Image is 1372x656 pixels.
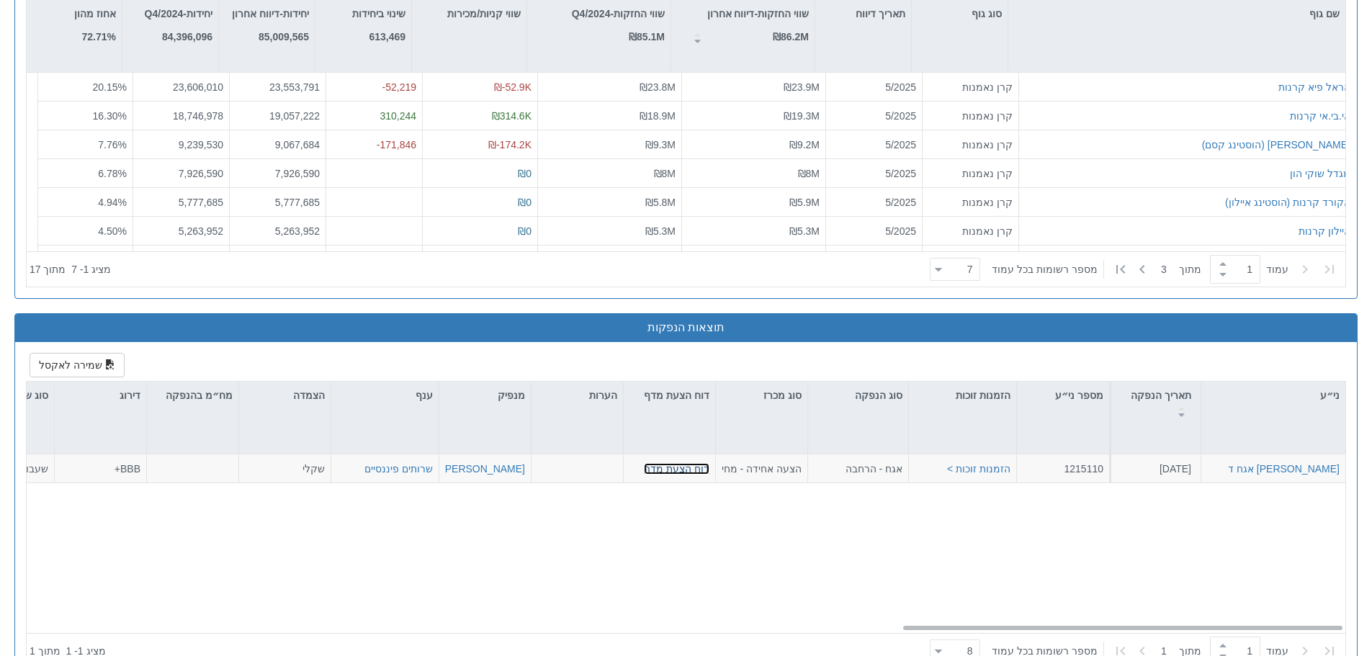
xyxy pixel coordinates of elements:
span: ₪8M [654,167,676,179]
div: 9,067,684 [236,137,320,151]
button: מגדל שוקי הון [1290,166,1350,180]
span: ₪-52.9K [494,81,532,93]
div: 23,553,791 [236,80,320,94]
span: ₪18.9M [640,109,676,121]
button: איילון קרנות [1299,223,1350,238]
div: קרן נאמנות [928,194,1013,209]
div: 5/2025 [832,223,916,238]
button: [PERSON_NAME] (הוסטינג קסם) [1202,137,1350,151]
div: 7.76 % [44,137,127,151]
div: דוח הצעת מדף [624,382,715,426]
div: מספר ני״ע [1017,382,1109,409]
span: ₪5.3M [789,225,820,236]
strong: ₪86.2M [773,31,809,42]
button: אי.בי.אי קרנות [1290,108,1350,122]
a: דוח הצעת מדף [644,463,709,475]
div: 5,777,685 [236,194,320,209]
div: 20.15 % [44,80,127,94]
div: 1215110 [1023,462,1103,476]
div: 5,777,685 [139,194,223,209]
button: הזמנות זוכות > [947,462,1010,476]
button: הראל פיא קרנות [1278,80,1350,94]
span: ₪5.3M [645,225,676,236]
div: שקלי [245,462,325,476]
span: ₪5.8M [645,196,676,207]
div: הצעה אחידה - מחיר [722,462,802,476]
span: ‏עמוד [1266,262,1288,277]
div: ‏מציג 1 - 7 ‏ מתוך 17 [30,253,111,285]
div: -52,219 [332,80,416,94]
div: 7,926,590 [236,166,320,180]
p: שינוי ביחידות [352,6,405,22]
span: ₪9.3M [645,138,676,150]
div: סוג הנפקה [808,382,908,409]
div: 5/2025 [832,108,916,122]
span: 3 [1161,262,1179,277]
div: BBB+ [60,462,140,476]
button: שרותים פיננסיים [364,462,433,476]
strong: 84,396,096 [162,31,212,42]
div: קרן נאמנות [928,137,1013,151]
span: ₪0 [518,225,532,236]
span: ₪-174.2K [488,138,532,150]
div: -171,846 [332,137,416,151]
span: ₪314.6K [492,109,532,121]
div: 18,746,978 [139,108,223,122]
div: 9,239,530 [139,137,223,151]
div: מנפיק [439,382,531,409]
button: [PERSON_NAME] אגח ד [1228,462,1340,476]
p: שווי החזקות-דיווח אחרון [707,6,809,22]
div: 4.94 % [44,194,127,209]
span: ‏מספר רשומות בכל עמוד [992,262,1098,277]
div: מח״מ בהנפקה [147,382,238,426]
strong: 72.71% [82,31,116,42]
div: קרן נאמנות [928,108,1013,122]
div: 5/2025 [832,194,916,209]
p: יחידות-דיווח אחרון [232,6,309,22]
div: 6.78 % [44,166,127,180]
button: שמירה לאקסל [30,353,125,377]
span: ₪19.3M [784,109,820,121]
p: אחוז מהון [74,6,116,22]
div: 19,057,222 [236,108,320,122]
div: הערות [532,382,623,409]
div: 5/2025 [832,137,916,151]
p: יחידות-Q4/2024 [145,6,212,22]
div: קרן נאמנות [928,223,1013,238]
strong: 85,009,565 [259,31,309,42]
div: 7,926,590 [139,166,223,180]
span: ₪8M [798,167,820,179]
span: ₪23.9M [784,81,820,93]
div: 5,263,952 [139,223,223,238]
div: הצמדה [239,382,331,409]
span: ₪0 [518,167,532,179]
div: דירוג [55,382,146,409]
span: ₪9.2M [789,138,820,150]
div: 4.50 % [44,223,127,238]
div: קרן נאמנות [928,80,1013,94]
div: ענף [331,382,439,409]
div: [DATE] [1116,462,1191,476]
button: [PERSON_NAME] [442,462,525,476]
span: ₪23.8M [640,81,676,93]
div: 5/2025 [832,166,916,180]
div: אגח - הרחבה [814,462,902,476]
div: ‏ מתוך [924,253,1342,285]
div: ני״ע [1201,382,1345,409]
button: אקורד קרנות (הוסטינג איילון) [1225,194,1350,209]
div: 310,244 [332,108,416,122]
h3: תוצאות הנפקות [26,321,1346,334]
span: ₪5.9M [789,196,820,207]
div: 16.30 % [44,108,127,122]
p: שווי החזקות-Q4/2024 [572,6,665,22]
div: הזמנות זוכות [909,382,1016,409]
